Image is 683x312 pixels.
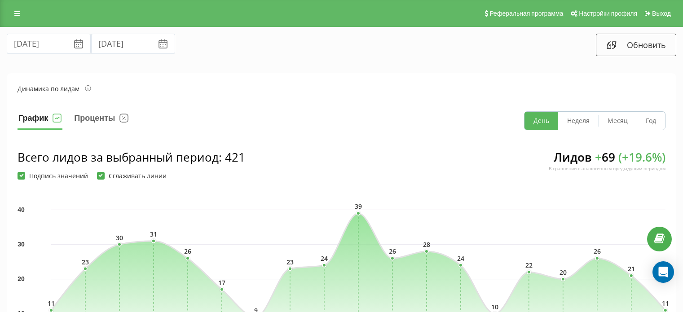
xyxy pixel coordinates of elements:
[595,149,602,165] span: +
[596,34,676,56] button: Обновить
[560,268,567,277] text: 20
[558,112,599,130] button: Неделя
[524,112,558,130] button: День
[18,275,25,282] text: 20
[97,172,167,180] label: Сглаживать линии
[423,240,430,249] text: 28
[618,149,665,165] span: ( + 19.6 %)
[549,165,665,171] div: В сравнении с аналогичным предыдущим периодом
[599,112,637,130] button: Месяц
[389,247,396,255] text: 26
[18,241,25,248] text: 30
[218,278,225,287] text: 17
[549,149,665,180] div: Лидов 69
[18,149,245,165] div: Всего лидов за выбранный период : 421
[184,247,191,255] text: 26
[18,84,91,93] div: Динамика по лидам
[652,261,674,283] div: Open Intercom Messenger
[579,10,637,17] span: Настройки профиля
[491,303,498,311] text: 10
[457,254,464,263] text: 24
[637,112,665,130] button: Год
[48,299,55,308] text: 11
[628,264,635,273] text: 21
[489,10,563,17] span: Реферальная программа
[18,172,88,180] label: Подпись значений
[652,10,671,17] span: Выход
[116,233,123,242] text: 30
[525,261,533,269] text: 22
[286,258,294,266] text: 23
[150,230,157,238] text: 31
[594,247,601,255] text: 26
[18,206,25,213] text: 40
[18,111,62,130] button: График
[355,202,362,211] text: 39
[321,254,328,263] text: 24
[73,111,129,130] button: Проценты
[662,299,669,308] text: 11
[82,258,89,266] text: 23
